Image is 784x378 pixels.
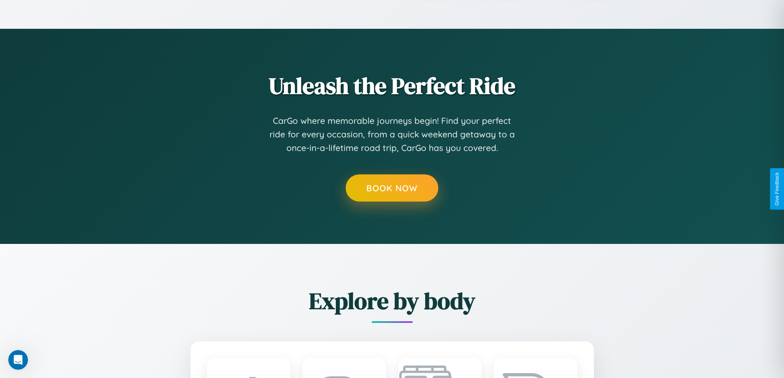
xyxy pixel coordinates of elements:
p: CarGo where memorable journeys begin! Find your perfect ride for every occasion, from a quick wee... [269,114,516,155]
div: Give Feedback [774,172,780,206]
button: Book Now [346,174,438,202]
h2: Explore by body [145,285,639,317]
h2: Unleash the Perfect Ride [145,70,639,102]
iframe: Intercom live chat [8,350,28,370]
